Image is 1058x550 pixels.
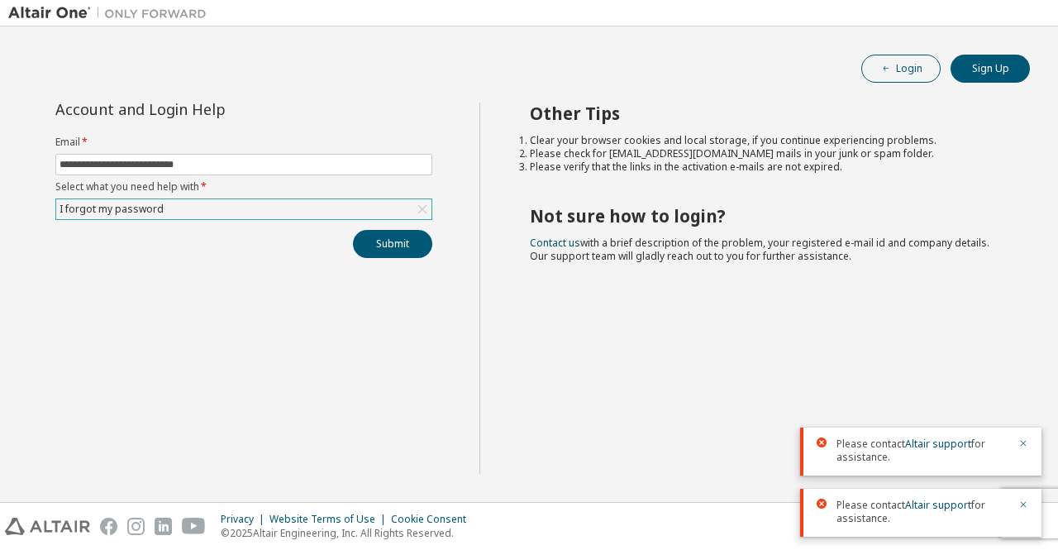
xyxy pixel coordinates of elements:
[127,518,145,535] img: instagram.svg
[100,518,117,535] img: facebook.svg
[530,205,1001,227] h2: Not sure how to login?
[905,437,971,451] a: Altair support
[391,513,476,526] div: Cookie Consent
[55,180,432,194] label: Select what you need help with
[57,200,166,218] div: I forgot my password
[155,518,172,535] img: linkedin.svg
[55,136,432,149] label: Email
[182,518,206,535] img: youtube.svg
[530,134,1001,147] li: Clear your browser cookies and local storage, if you continue experiencing problems.
[8,5,215,22] img: Altair One
[55,103,357,116] div: Account and Login Help
[530,160,1001,174] li: Please verify that the links in the activation e-mails are not expired.
[269,513,391,526] div: Website Terms of Use
[951,55,1030,83] button: Sign Up
[530,236,989,263] span: with a brief description of the problem, your registered e-mail id and company details. Our suppo...
[836,499,1008,525] span: Please contact for assistance.
[5,518,90,535] img: altair_logo.svg
[353,230,432,258] button: Submit
[530,147,1001,160] li: Please check for [EMAIL_ADDRESS][DOMAIN_NAME] mails in your junk or spam folder.
[221,526,476,540] p: © 2025 Altair Engineering, Inc. All Rights Reserved.
[836,438,1008,464] span: Please contact for assistance.
[221,513,269,526] div: Privacy
[861,55,941,83] button: Login
[56,199,431,219] div: I forgot my password
[530,103,1001,124] h2: Other Tips
[905,498,971,512] a: Altair support
[530,236,580,250] a: Contact us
